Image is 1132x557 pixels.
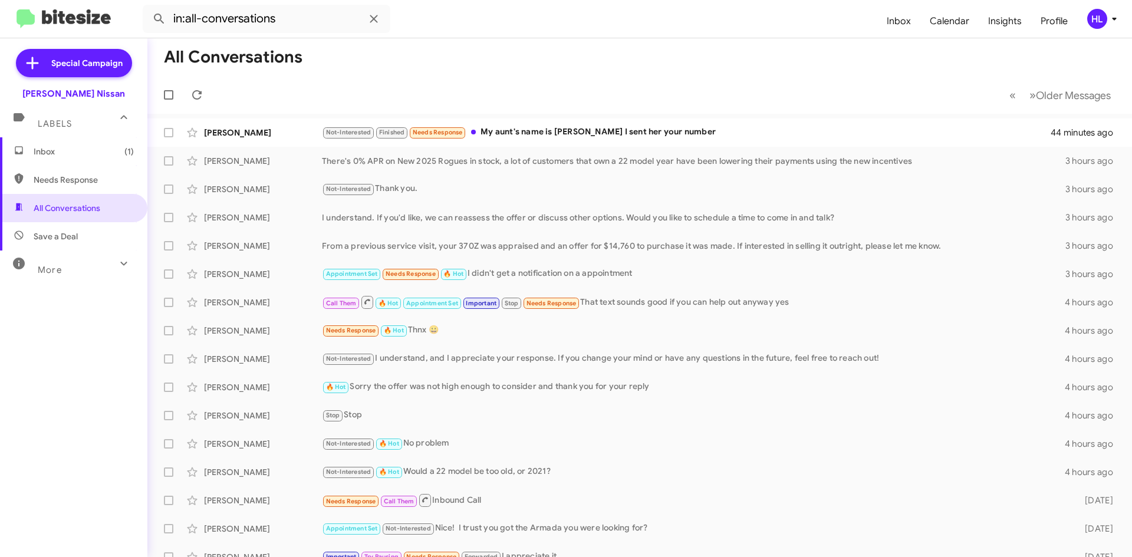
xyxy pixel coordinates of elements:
[204,296,322,308] div: [PERSON_NAME]
[326,128,371,136] span: Not-Interested
[322,155,1065,167] div: There's 0% APR on New 2025 Rogues in stock, a lot of customers that own a 22 model year have been...
[379,440,399,447] span: 🔥 Hot
[386,270,436,278] span: Needs Response
[1031,4,1077,38] a: Profile
[322,212,1065,223] div: I understand. If you'd like, we can reassess the offer or discuss other options. Would you like t...
[384,327,404,334] span: 🔥 Hot
[326,185,371,193] span: Not-Interested
[1029,88,1036,103] span: »
[1052,127,1123,139] div: 44 minutes ago
[326,299,357,307] span: Call Them
[204,127,322,139] div: [PERSON_NAME]
[1065,183,1123,195] div: 3 hours ago
[443,270,463,278] span: 🔥 Hot
[204,155,322,167] div: [PERSON_NAME]
[1065,240,1123,252] div: 3 hours ago
[384,497,414,505] span: Call Them
[204,495,322,506] div: [PERSON_NAME]
[413,128,463,136] span: Needs Response
[1066,495,1123,506] div: [DATE]
[920,4,979,38] a: Calendar
[34,174,134,186] span: Needs Response
[204,410,322,421] div: [PERSON_NAME]
[326,270,378,278] span: Appointment Set
[1065,466,1123,478] div: 4 hours ago
[34,146,134,157] span: Inbox
[1022,83,1118,107] button: Next
[204,466,322,478] div: [PERSON_NAME]
[204,268,322,280] div: [PERSON_NAME]
[34,202,100,214] span: All Conversations
[1003,83,1118,107] nav: Page navigation example
[322,522,1066,535] div: Nice! I trust you got the Armada you were looking for?
[326,327,376,334] span: Needs Response
[322,240,1065,252] div: From a previous service visit, your 370Z was appraised and an offer for $14,760 to purchase it wa...
[326,355,371,362] span: Not-Interested
[204,523,322,535] div: [PERSON_NAME]
[386,525,431,532] span: Not-Interested
[322,324,1065,337] div: Thnx 😀
[322,380,1065,394] div: Sorry the offer was not high enough to consider and thank you for your reply
[1065,353,1123,365] div: 4 hours ago
[466,299,496,307] span: Important
[379,128,405,136] span: Finished
[326,383,346,391] span: 🔥 Hot
[322,352,1065,365] div: I understand, and I appreciate your response. If you change your mind or have any questions in th...
[1065,296,1123,308] div: 4 hours ago
[322,408,1065,422] div: Stop
[326,411,340,419] span: Stop
[204,183,322,195] div: [PERSON_NAME]
[322,182,1065,196] div: Thank you.
[1065,381,1123,393] div: 4 hours ago
[16,49,132,77] a: Special Campaign
[204,212,322,223] div: [PERSON_NAME]
[1065,155,1123,167] div: 3 hours ago
[1009,88,1016,103] span: «
[38,265,62,275] span: More
[379,299,399,307] span: 🔥 Hot
[143,5,390,33] input: Search
[326,525,378,532] span: Appointment Set
[322,437,1065,450] div: No problem
[204,325,322,337] div: [PERSON_NAME]
[38,118,72,129] span: Labels
[124,146,134,157] span: (1)
[326,497,376,505] span: Needs Response
[204,240,322,252] div: [PERSON_NAME]
[51,57,123,69] span: Special Campaign
[204,353,322,365] div: [PERSON_NAME]
[1002,83,1023,107] button: Previous
[1065,410,1123,421] div: 4 hours ago
[877,4,920,38] a: Inbox
[526,299,577,307] span: Needs Response
[379,468,399,476] span: 🔥 Hot
[326,468,371,476] span: Not-Interested
[322,493,1066,507] div: Inbound Call
[34,230,78,242] span: Save a Deal
[1066,523,1123,535] div: [DATE]
[204,438,322,450] div: [PERSON_NAME]
[164,48,302,67] h1: All Conversations
[406,299,458,307] span: Appointment Set
[1065,325,1123,337] div: 4 hours ago
[1077,9,1119,29] button: HL
[1065,438,1123,450] div: 4 hours ago
[1065,212,1123,223] div: 3 hours ago
[1087,9,1107,29] div: HL
[204,381,322,393] div: [PERSON_NAME]
[322,465,1065,479] div: Would a 22 model be too old, or 2021?
[1065,268,1123,280] div: 3 hours ago
[1036,89,1111,102] span: Older Messages
[326,440,371,447] span: Not-Interested
[22,88,125,100] div: [PERSON_NAME] Nissan
[322,126,1052,139] div: My aunt's name is [PERSON_NAME] I sent her your number
[322,295,1065,309] div: That text sounds good if you can help out anyway yes
[322,267,1065,281] div: I didn't get a notification on a appointment
[505,299,519,307] span: Stop
[979,4,1031,38] a: Insights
